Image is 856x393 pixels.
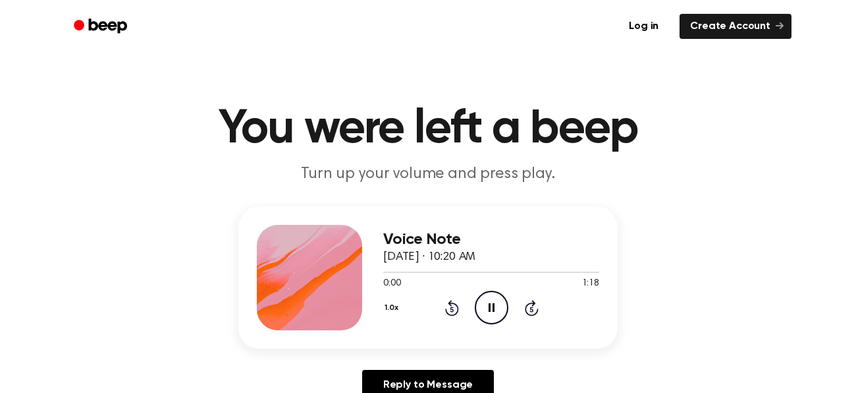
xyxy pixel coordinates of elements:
a: Log in [616,11,672,42]
a: Beep [65,14,139,40]
button: 1.0x [383,297,403,319]
p: Turn up your volume and press play. [175,164,681,185]
span: [DATE] · 10:20 AM [383,251,475,263]
span: 1:18 [582,277,599,291]
h3: Voice Note [383,231,599,249]
a: Create Account [680,14,791,39]
span: 0:00 [383,277,400,291]
h1: You were left a beep [91,106,765,153]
